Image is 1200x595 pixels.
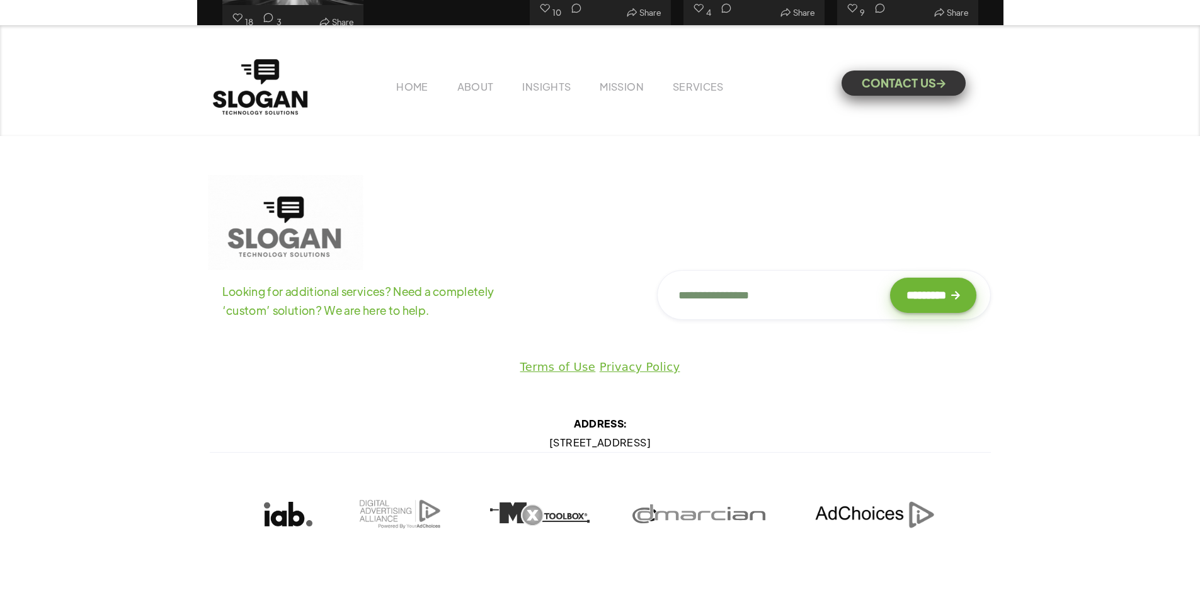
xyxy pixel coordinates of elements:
[520,360,596,373] a: Terms of Use
[947,3,968,22] div: Share
[253,13,281,31] a: Comment
[319,13,353,31] button: Share
[951,291,960,299] div: 
[657,236,991,258] h2: Subscribe to our newsletter
[711,3,734,22] a: Comment
[639,3,661,22] div: Share
[552,3,562,22] div: 10
[457,80,494,93] a: ABOUT
[210,282,541,320] p: Looking for additional services? Need a completely ‘custom’ solution? We are here to help.
[600,80,644,93] a: MISSION
[673,80,724,93] a: SERVICES
[865,3,888,22] a: Comment
[780,3,814,22] button: Share
[540,3,562,22] a: Like
[522,80,571,93] a: INSIGHTS
[936,79,945,88] span: 
[332,13,353,31] div: Share
[574,417,627,430] strong: ADDRESS:
[232,358,969,377] p: |
[842,71,966,96] a: CONTACT US
[793,3,814,22] div: Share
[396,80,428,93] a: HOME
[561,3,584,22] a: Comment
[694,3,711,22] a: Like
[208,175,363,270] img: slogan tech logo
[210,56,311,118] a: home
[232,414,969,452] div: [STREET_ADDRESS]
[276,13,281,31] div: 3
[245,13,254,31] div: 18
[600,360,680,373] a: Privacy Policy
[860,3,865,22] div: 9
[232,13,254,31] a: Like
[934,3,968,22] button: Share
[627,3,661,22] button: Share
[847,3,865,22] a: Like
[706,3,711,22] div: 4
[657,270,991,320] form: Footer Newsletter Form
